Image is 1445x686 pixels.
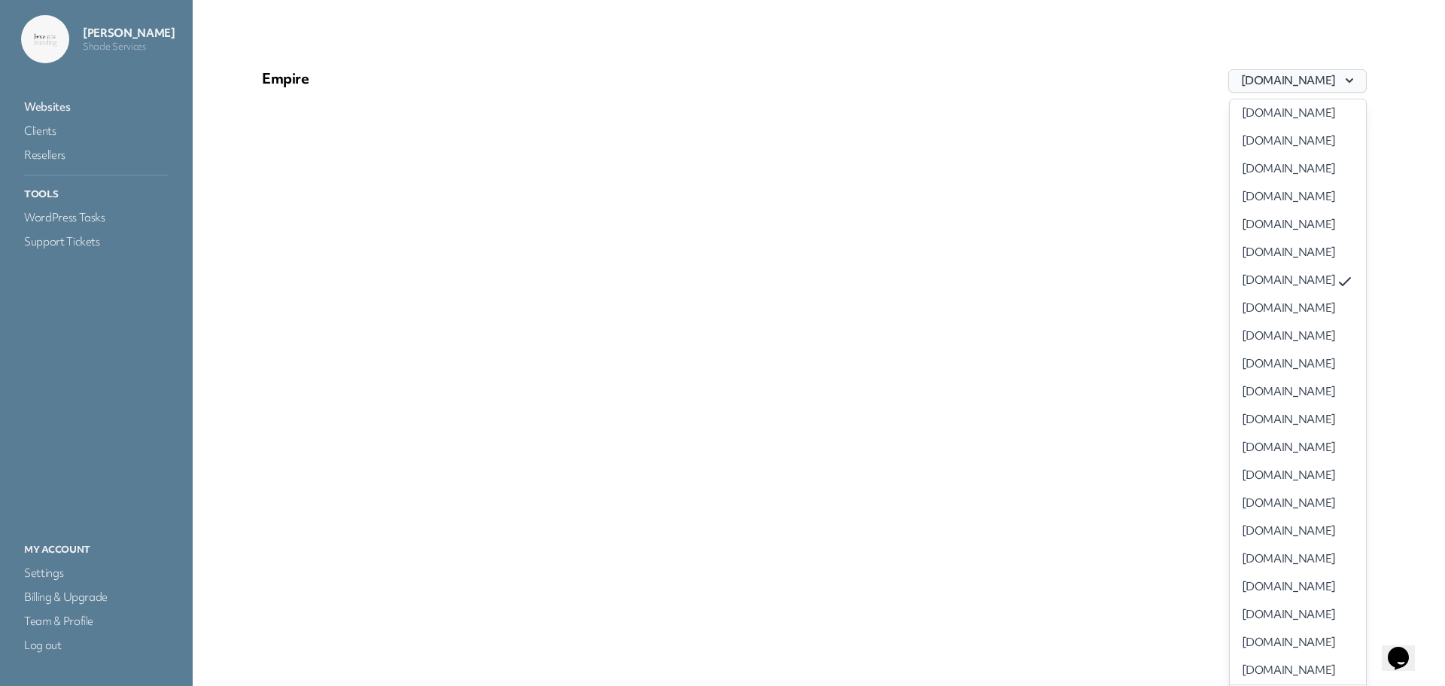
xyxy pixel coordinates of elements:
[21,120,172,142] a: Clients
[21,184,172,204] p: Tools
[1230,127,1366,155] a: [DOMAIN_NAME]
[1230,294,1366,322] a: [DOMAIN_NAME]
[1230,99,1366,127] a: [DOMAIN_NAME]
[21,207,172,228] a: WordPress Tasks
[21,231,172,252] a: Support Tickets
[1230,211,1366,239] a: [DOMAIN_NAME]
[21,587,172,608] a: Billing & Upgrade
[1382,626,1430,671] iframe: chat widget
[21,540,172,559] p: My Account
[1230,267,1366,294] a: [DOMAIN_NAME]
[83,26,175,41] p: [PERSON_NAME]
[21,145,172,166] a: Resellers
[1230,545,1366,573] a: [DOMAIN_NAME]
[21,96,172,117] a: Websites
[1230,378,1366,406] a: [DOMAIN_NAME]
[21,611,172,632] a: Team & Profile
[1230,489,1366,517] a: [DOMAIN_NAME]
[1230,350,1366,378] a: [DOMAIN_NAME]
[1230,573,1366,601] a: [DOMAIN_NAME]
[21,563,172,584] a: Settings
[1230,183,1366,211] a: [DOMAIN_NAME]
[1230,517,1366,545] a: [DOMAIN_NAME]
[1230,601,1366,629] a: [DOMAIN_NAME]
[1230,462,1366,489] a: [DOMAIN_NAME]
[1230,657,1366,684] a: [DOMAIN_NAME]
[1230,239,1366,267] a: [DOMAIN_NAME]
[1230,629,1366,657] a: [DOMAIN_NAME]
[21,635,172,656] a: Log out
[1228,69,1367,93] button: [DOMAIN_NAME]
[1230,434,1366,462] a: [DOMAIN_NAME]
[1230,155,1366,183] a: [DOMAIN_NAME]
[262,69,633,87] p: Empire
[83,41,175,53] p: Shade Services
[1230,322,1366,350] a: [DOMAIN_NAME]
[1230,406,1366,434] a: [DOMAIN_NAME]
